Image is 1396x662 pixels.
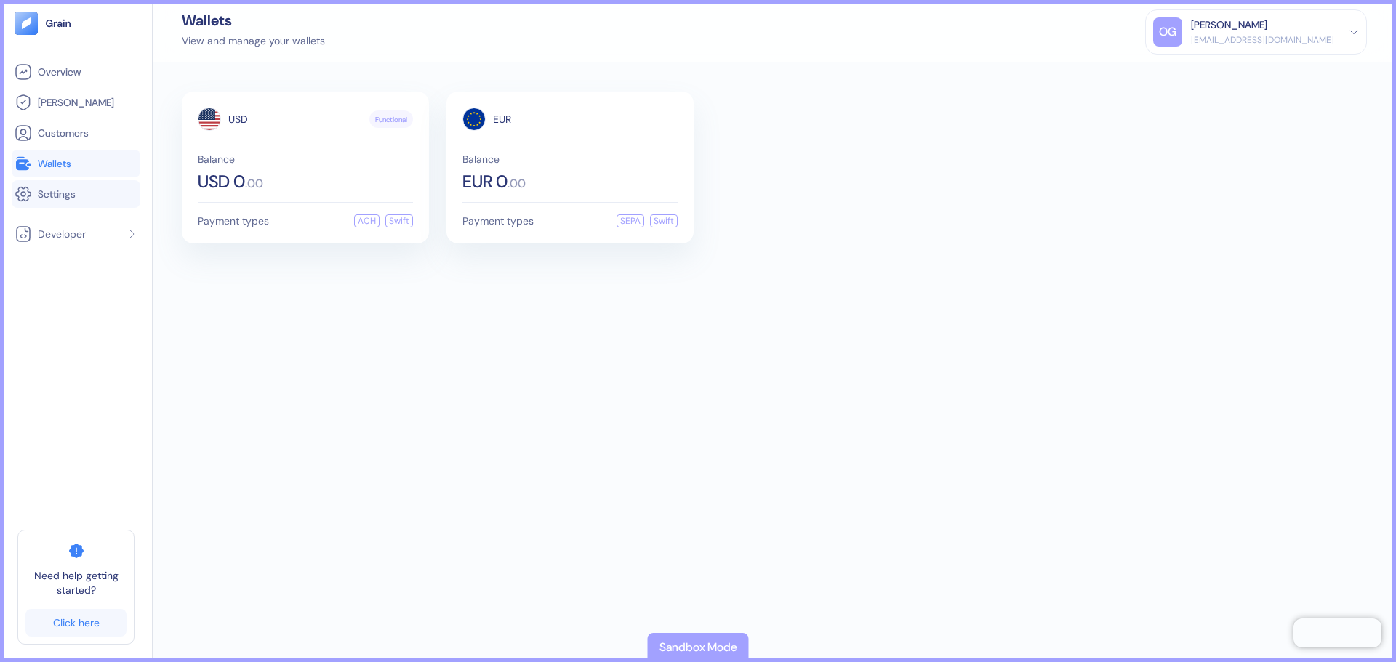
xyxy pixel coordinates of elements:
[198,173,245,190] span: USD 0
[462,154,678,164] span: Balance
[15,12,38,35] img: logo-tablet-V2.svg
[508,178,526,190] span: . 00
[650,214,678,227] div: Swift
[198,154,413,164] span: Balance
[1153,17,1182,47] div: OG
[462,173,508,190] span: EUR 0
[182,33,325,49] div: View and manage your wallets
[182,13,325,28] div: Wallets
[15,94,137,111] a: [PERSON_NAME]
[25,609,127,637] a: Click here
[25,568,127,597] span: Need help getting started?
[228,114,248,124] span: USD
[198,216,269,226] span: Payment types
[385,214,413,227] div: Swift
[38,95,114,110] span: [PERSON_NAME]
[245,178,263,190] span: . 00
[38,65,81,79] span: Overview
[38,187,76,201] span: Settings
[38,156,71,171] span: Wallets
[617,214,644,227] div: SEPA
[375,114,407,125] span: Functional
[354,214,380,227] div: ACH
[493,114,511,124] span: EUR
[15,124,137,142] a: Customers
[659,639,737,656] div: Sandbox Mode
[38,126,89,140] span: Customers
[15,63,137,81] a: Overview
[1191,33,1334,47] div: [EMAIL_ADDRESS][DOMAIN_NAME]
[15,185,137,203] a: Settings
[45,18,72,28] img: logo
[1191,17,1267,33] div: [PERSON_NAME]
[53,618,100,628] div: Click here
[1293,618,1381,647] iframe: Chatra live chat
[15,155,137,172] a: Wallets
[462,216,534,226] span: Payment types
[38,227,86,241] span: Developer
